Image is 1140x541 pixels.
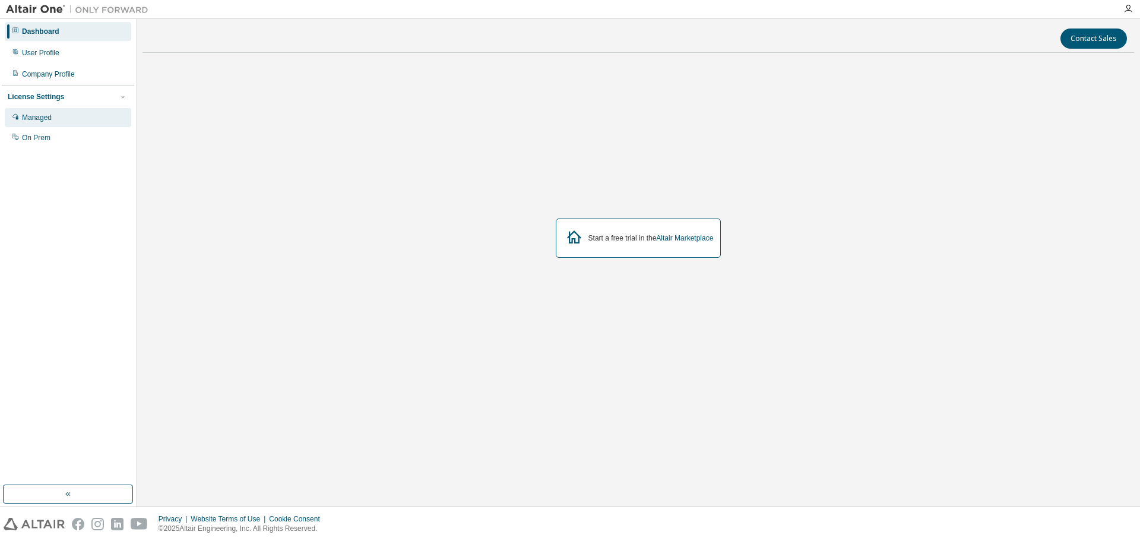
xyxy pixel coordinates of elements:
div: Company Profile [22,69,75,79]
div: On Prem [22,133,50,143]
img: youtube.svg [131,518,148,530]
a: Altair Marketplace [656,234,713,242]
div: Start a free trial in the [588,233,714,243]
p: © 2025 Altair Engineering, Inc. All Rights Reserved. [159,524,327,534]
div: Privacy [159,514,191,524]
div: Cookie Consent [269,514,327,524]
img: linkedin.svg [111,518,123,530]
div: Website Terms of Use [191,514,269,524]
img: instagram.svg [91,518,104,530]
img: Altair One [6,4,154,15]
img: facebook.svg [72,518,84,530]
div: Managed [22,113,52,122]
div: User Profile [22,48,59,58]
div: Dashboard [22,27,59,36]
img: altair_logo.svg [4,518,65,530]
div: License Settings [8,92,64,102]
button: Contact Sales [1060,29,1127,49]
